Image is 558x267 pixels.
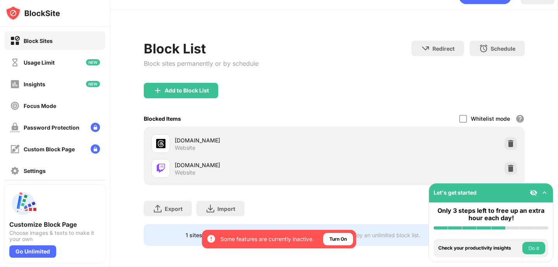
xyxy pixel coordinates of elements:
[5,5,60,21] img: logo-blocksite.svg
[10,79,20,89] img: insights-off.svg
[24,168,46,174] div: Settings
[186,232,277,238] div: 1 sites left to add to your block list.
[91,144,100,154] img: lock-menu.svg
[175,136,334,144] div: [DOMAIN_NAME]
[175,144,195,151] div: Website
[220,235,314,243] div: Some features are currently inactive.
[175,169,195,176] div: Website
[24,59,55,66] div: Usage Limit
[10,36,20,46] img: block-on.svg
[165,205,183,212] div: Export
[24,81,45,87] div: Insights
[10,58,20,67] img: time-usage-off.svg
[144,115,181,122] div: Blocked Items
[86,81,100,87] img: new-icon.svg
[434,189,477,196] div: Let's get started
[329,235,347,243] div: Turn On
[24,146,75,152] div: Custom Block Page
[9,230,101,242] div: Choose images & texts to make it your own
[438,245,520,251] div: Check your productivity insights
[24,124,79,131] div: Password Protection
[10,123,20,132] img: password-protection-off.svg
[9,221,101,228] div: Customize Block Page
[9,190,37,217] img: push-custom-page.svg
[86,59,100,65] img: new-icon.svg
[91,123,100,132] img: lock-menu.svg
[24,38,53,44] div: Block Sites
[471,115,510,122] div: Whitelist mode
[530,189,537,197] img: eye-not-visible.svg
[522,242,545,254] button: Do it
[165,87,209,94] div: Add to Block List
[156,139,165,148] img: favicons
[207,234,216,243] img: error-circle-white.svg
[156,164,165,173] img: favicons
[175,161,334,169] div: [DOMAIN_NAME]
[432,45,455,52] div: Redirect
[541,189,548,197] img: omni-setup-toggle.svg
[10,166,20,176] img: settings-off.svg
[217,205,235,212] div: Import
[434,207,548,222] div: Only 3 steps left to free up an extra hour each day!
[144,60,258,67] div: Block sites permanently or by schedule
[144,41,258,56] div: Block List
[24,103,56,109] div: Focus Mode
[10,144,20,154] img: customize-block-page-off.svg
[10,101,20,111] img: focus-off.svg
[9,245,56,258] div: Go Unlimited
[491,45,515,52] div: Schedule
